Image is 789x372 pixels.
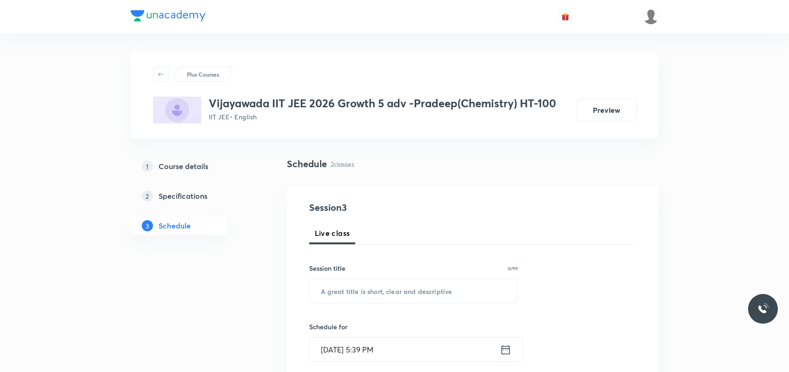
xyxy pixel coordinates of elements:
[142,220,153,231] p: 3
[561,13,570,21] img: avatar
[131,10,206,24] a: Company Logo
[142,190,153,202] p: 2
[131,10,206,21] img: Company Logo
[643,9,659,25] img: S Naga kusuma Alekhya
[309,322,518,332] h6: Schedule for
[309,263,345,273] h6: Session title
[142,161,153,172] p: 1
[315,228,350,239] span: Live class
[159,220,191,231] h5: Schedule
[508,266,518,271] p: 0/99
[209,97,556,110] h3: Vijayawada IIT JEE 2026 Growth 5 adv -Pradeep(Chemistry) HT-100
[331,159,354,169] p: 2 classes
[131,157,257,176] a: 1Course details
[209,112,556,122] p: IIT JEE • English
[757,303,769,314] img: ttu
[310,279,518,303] input: A great title is short, clear and descriptive
[309,201,479,215] h4: Session 3
[159,190,207,202] h5: Specifications
[187,70,219,78] p: Plus Courses
[159,161,208,172] h5: Course details
[153,97,201,124] img: B98FF14E-E9D1-47BA-A96C-756D9783D979_plus.png
[287,157,327,171] h4: Schedule
[558,9,573,24] button: avatar
[131,187,257,205] a: 2Specifications
[577,99,637,121] button: Preview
